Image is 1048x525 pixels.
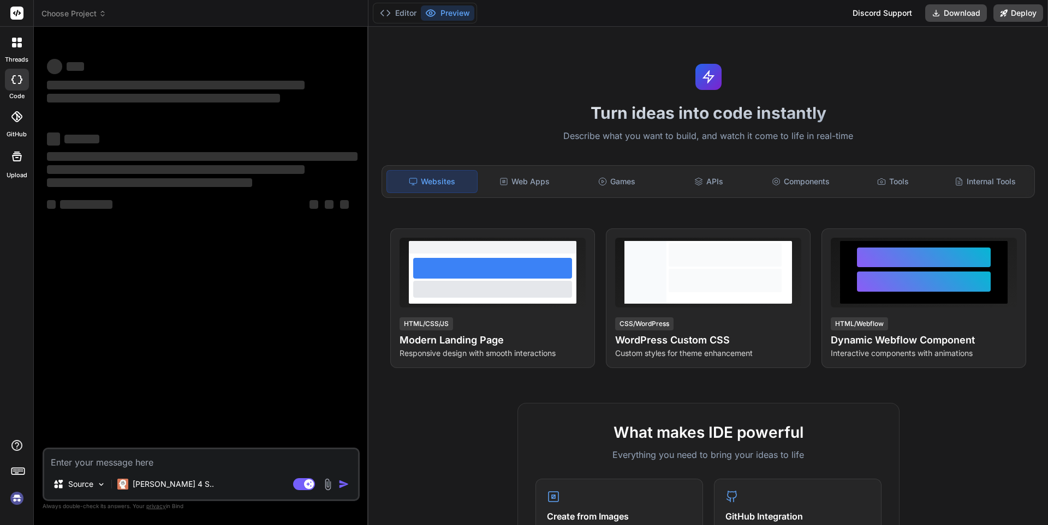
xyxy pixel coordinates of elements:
img: icon [338,479,349,490]
label: code [9,92,25,101]
span: ‌ [47,200,56,209]
button: Editor [376,5,421,21]
label: threads [5,55,28,64]
span: ‌ [47,152,358,161]
div: HTML/CSS/JS [400,317,453,330]
div: Websites [386,170,478,193]
p: Everything you need to bring your ideas to life [535,448,882,461]
label: GitHub [7,130,27,139]
label: Upload [7,171,27,180]
span: ‌ [47,81,305,89]
span: privacy [146,503,166,509]
h4: Modern Landing Page [400,333,586,348]
div: Internal Tools [940,170,1030,193]
span: ‌ [60,200,112,209]
div: HTML/Webflow [831,317,888,330]
button: Download [925,4,987,22]
h1: Turn ideas into code instantly [375,103,1041,123]
span: ‌ [47,132,60,146]
p: Custom styles for theme enhancement [615,348,801,359]
span: ‌ [47,165,305,174]
p: Responsive design with smooth interactions [400,348,586,359]
p: [PERSON_NAME] 4 S.. [133,479,214,490]
span: Choose Project [41,8,106,19]
span: ‌ [67,62,84,71]
img: signin [8,489,26,508]
span: ‌ [325,200,334,209]
div: APIs [664,170,754,193]
button: Preview [421,5,474,21]
div: Games [572,170,662,193]
h4: Create from Images [547,510,692,523]
button: Deploy [993,4,1043,22]
div: Web Apps [480,170,570,193]
img: Pick Models [97,480,106,489]
p: Source [68,479,93,490]
span: ‌ [309,200,318,209]
span: ‌ [47,94,280,102]
span: ‌ [47,178,252,187]
h2: What makes IDE powerful [535,421,882,444]
div: CSS/WordPress [615,317,674,330]
img: Claude 4 Sonnet [117,479,128,490]
p: Always double-check its answers. Your in Bind [43,501,360,511]
span: ‌ [64,135,99,143]
span: ‌ [47,59,62,74]
h4: Dynamic Webflow Component [831,333,1017,348]
p: Describe what you want to build, and watch it come to life in real-time [375,129,1041,143]
p: Interactive components with animations [831,348,1017,359]
h4: GitHub Integration [725,510,870,523]
div: Components [756,170,846,193]
div: Tools [848,170,938,193]
img: attachment [321,478,334,491]
span: ‌ [340,200,349,209]
div: Discord Support [846,4,919,22]
h4: WordPress Custom CSS [615,333,801,348]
